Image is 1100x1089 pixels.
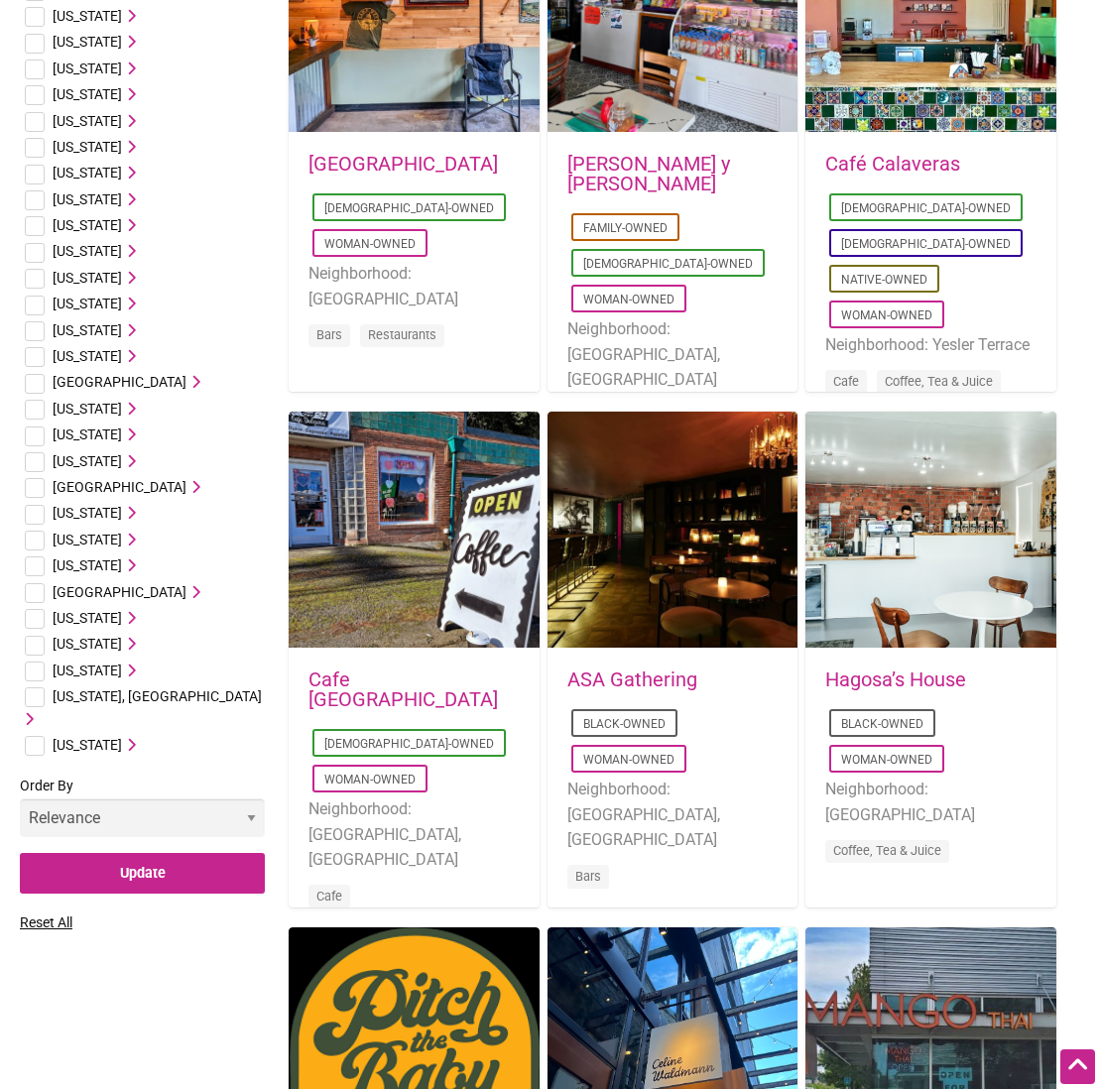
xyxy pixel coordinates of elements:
[308,261,520,311] li: Neighborhood: [GEOGRAPHIC_DATA]
[53,270,122,286] span: [US_STATE]
[567,316,779,393] li: Neighborhood: [GEOGRAPHIC_DATA], [GEOGRAPHIC_DATA]
[583,717,666,731] a: Black-Owned
[368,327,436,342] a: Restaurants
[53,243,122,259] span: [US_STATE]
[53,688,262,704] span: [US_STATE], [GEOGRAPHIC_DATA]
[324,237,416,251] a: Woman-Owned
[53,479,186,495] span: [GEOGRAPHIC_DATA]
[53,322,122,338] span: [US_STATE]
[53,86,122,102] span: [US_STATE]
[841,753,932,767] a: Woman-Owned
[841,717,923,731] a: Black-Owned
[308,796,520,873] li: Neighborhood: [GEOGRAPHIC_DATA], [GEOGRAPHIC_DATA]
[841,201,1011,215] a: [DEMOGRAPHIC_DATA]-Owned
[20,774,265,853] label: Order By
[53,505,122,521] span: [US_STATE]
[53,139,122,155] span: [US_STATE]
[53,34,122,50] span: [US_STATE]
[53,557,122,573] span: [US_STATE]
[583,753,674,767] a: Woman-Owned
[583,221,668,235] a: Family-Owned
[53,401,122,417] span: [US_STATE]
[841,273,927,287] a: Native-Owned
[324,201,494,215] a: [DEMOGRAPHIC_DATA]-Owned
[53,374,186,390] span: [GEOGRAPHIC_DATA]
[53,636,122,652] span: [US_STATE]
[316,889,342,904] a: Cafe
[885,374,993,389] a: Coffee, Tea & Juice
[53,737,122,753] span: [US_STATE]
[53,426,122,442] span: [US_STATE]
[583,257,753,271] a: [DEMOGRAPHIC_DATA]-Owned
[833,374,859,389] a: Cafe
[53,453,122,469] span: [US_STATE]
[20,798,265,837] select: Order By
[1060,1049,1095,1084] div: Scroll Back to Top
[53,8,122,24] span: [US_STATE]
[833,843,941,858] a: Coffee, Tea & Juice
[53,532,122,547] span: [US_STATE]
[53,217,122,233] span: [US_STATE]
[567,152,730,195] a: [PERSON_NAME] y [PERSON_NAME]
[53,191,122,207] span: [US_STATE]
[825,332,1037,358] li: Neighborhood: Yesler Terrace
[20,853,265,894] input: Update
[53,663,122,678] span: [US_STATE]
[316,327,342,342] a: Bars
[825,152,960,176] a: Café Calaveras
[567,667,697,691] a: ASA Gathering
[308,667,498,711] a: Cafe [GEOGRAPHIC_DATA]
[53,348,122,364] span: [US_STATE]
[20,914,72,930] a: Reset All
[583,293,674,306] a: Woman-Owned
[53,113,122,129] span: [US_STATE]
[308,152,498,176] a: [GEOGRAPHIC_DATA]
[324,737,494,751] a: [DEMOGRAPHIC_DATA]-Owned
[53,610,122,626] span: [US_STATE]
[53,296,122,311] span: [US_STATE]
[324,773,416,786] a: Woman-Owned
[53,165,122,181] span: [US_STATE]
[841,237,1011,251] a: [DEMOGRAPHIC_DATA]-Owned
[53,60,122,76] span: [US_STATE]
[825,667,966,691] a: Hagosa’s House
[53,584,186,600] span: [GEOGRAPHIC_DATA]
[841,308,932,322] a: Woman-Owned
[825,777,1037,827] li: Neighborhood: [GEOGRAPHIC_DATA]
[567,777,779,853] li: Neighborhood: [GEOGRAPHIC_DATA], [GEOGRAPHIC_DATA]
[575,869,601,884] a: Bars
